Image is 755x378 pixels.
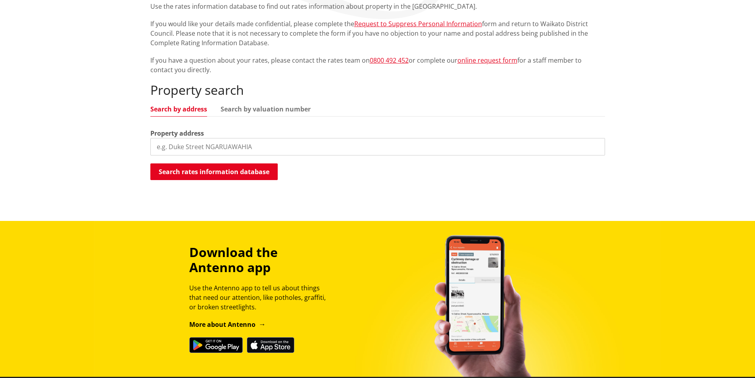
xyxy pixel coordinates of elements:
a: 0800 492 452 [370,56,409,65]
a: More about Antenno [189,320,266,329]
p: If you would like your details made confidential, please complete the form and return to Waikato ... [150,19,605,48]
p: Use the Antenno app to tell us about things that need our attention, like potholes, graffiti, or ... [189,283,333,312]
input: e.g. Duke Street NGARUAWAHIA [150,138,605,155]
a: online request form [457,56,517,65]
a: Request to Suppress Personal Information [354,19,482,28]
a: Search by valuation number [221,106,311,112]
img: Get it on Google Play [189,337,243,353]
label: Property address [150,129,204,138]
h3: Download the Antenno app [189,245,333,275]
p: Use the rates information database to find out rates information about property in the [GEOGRAPHI... [150,2,605,11]
p: If you have a question about your rates, please contact the rates team on or complete our for a s... [150,56,605,75]
iframe: Messenger Launcher [718,345,747,373]
a: Search by address [150,106,207,112]
button: Search rates information database [150,163,278,180]
h2: Property search [150,83,605,98]
img: Download on the App Store [247,337,294,353]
